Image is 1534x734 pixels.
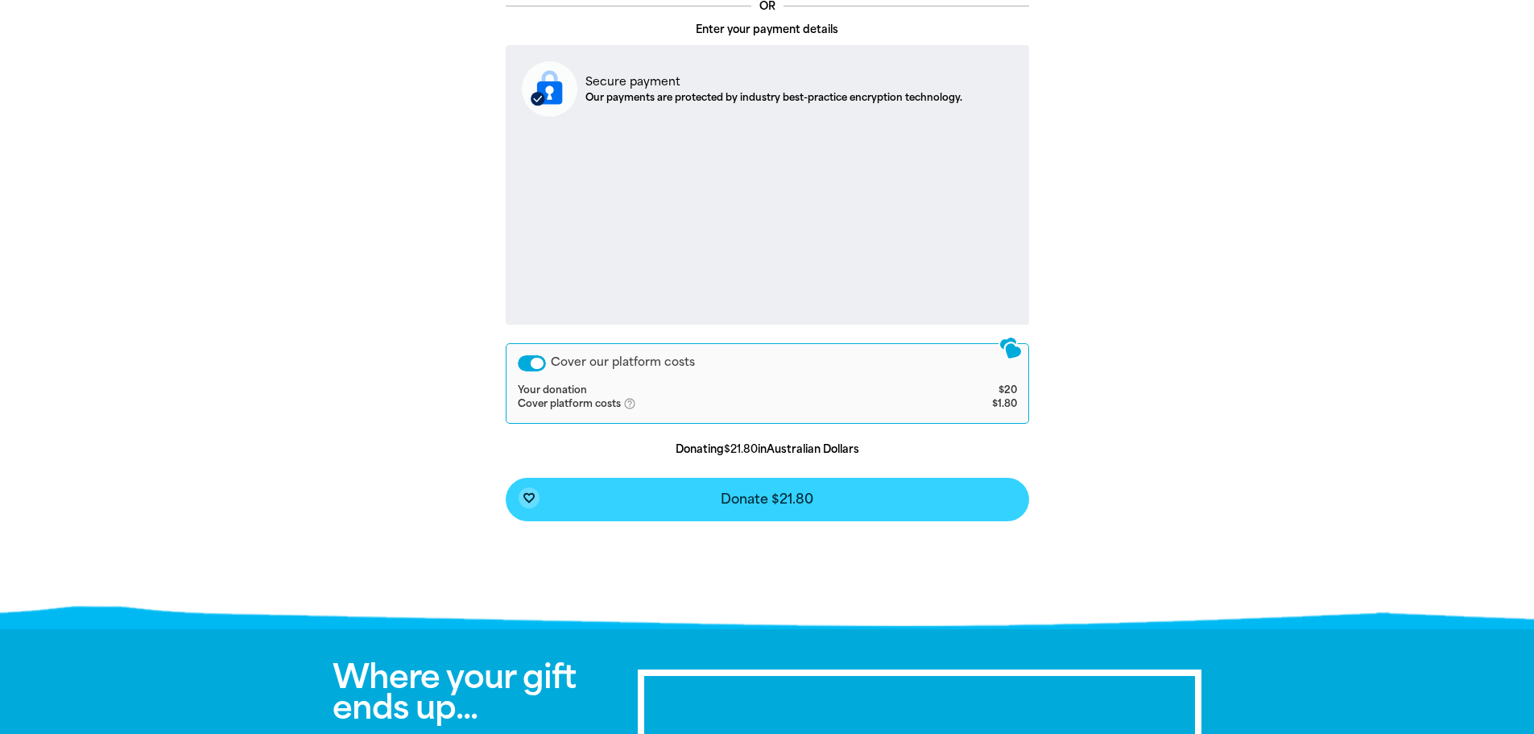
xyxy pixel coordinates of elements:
button: favorite_borderDonate $21.80 [506,478,1029,521]
td: Cover platform costs [518,397,931,412]
span: Donate $21.80 [721,493,813,506]
td: $20 [931,384,1017,397]
p: Secure payment [585,73,962,90]
i: help_outlined [623,397,649,410]
button: Cover our platform costs [518,355,546,371]
span: Where your gift ends up... [333,657,576,727]
td: Your donation [518,384,931,397]
i: favorite_border [523,491,535,504]
p: Donating in Australian Dollars [506,442,1029,458]
td: $1.80 [931,397,1017,412]
p: Our payments are protected by industry best-practice encryption technology. [585,90,962,105]
b: $21.80 [724,443,758,455]
iframe: Secure payment input frame [519,130,1016,311]
p: Enter your payment details [506,22,1029,38]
